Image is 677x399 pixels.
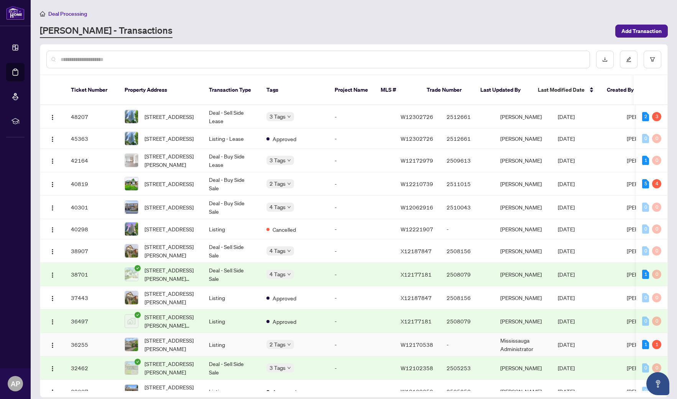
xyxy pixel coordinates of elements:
[273,317,296,326] span: Approved
[203,333,260,356] td: Listing
[65,356,118,380] td: 32462
[627,388,668,395] span: [PERSON_NAME]
[203,239,260,263] td: Deal - Sell Side Sale
[11,378,20,389] span: AP
[652,270,661,279] div: 0
[145,180,194,188] span: [STREET_ADDRESS]
[65,286,118,310] td: 37443
[558,247,575,254] span: [DATE]
[329,129,394,149] td: -
[626,57,631,62] span: edit
[145,336,197,353] span: [STREET_ADDRESS][PERSON_NAME]
[49,342,56,348] img: Logo
[440,172,494,196] td: 2511015
[65,310,118,333] td: 36497
[440,105,494,129] td: 2512661
[440,263,494,286] td: 2508079
[329,333,394,356] td: -
[401,364,433,371] span: W12102358
[558,226,575,232] span: [DATE]
[642,203,649,212] div: 0
[145,134,194,143] span: [STREET_ADDRESS]
[49,249,56,255] img: Logo
[602,57,608,62] span: download
[203,129,260,149] td: Listing - Lease
[421,75,474,105] th: Trade Number
[627,294,668,301] span: [PERSON_NAME]
[652,134,661,143] div: 0
[203,219,260,239] td: Listing
[40,11,45,16] span: home
[287,205,291,209] span: down
[125,338,138,351] img: thumbnail-img
[145,203,194,211] span: [STREET_ADDRESS]
[494,310,552,333] td: [PERSON_NAME]
[46,268,59,280] button: Logo
[65,105,118,129] td: 48207
[620,51,638,68] button: edit
[49,227,56,233] img: Logo
[644,51,661,68] button: filter
[329,105,394,129] td: -
[46,201,59,213] button: Logo
[65,239,118,263] td: 38907
[652,203,661,212] div: 0
[558,113,575,120] span: [DATE]
[203,310,260,333] td: Listing
[269,340,286,349] span: 2 Tags
[558,294,575,301] span: [DATE]
[46,362,59,374] button: Logo
[558,180,575,187] span: [DATE]
[49,389,56,395] img: Logo
[145,112,194,121] span: [STREET_ADDRESS]
[494,333,552,356] td: Mississauga Administrator
[203,75,260,105] th: Transaction Type
[125,110,138,123] img: thumbnail-img
[125,291,138,304] img: thumbnail-img
[329,172,394,196] td: -
[125,385,138,398] img: thumbnail-img
[401,157,433,164] span: W12172979
[46,223,59,235] button: Logo
[652,179,661,188] div: 4
[627,226,668,232] span: [PERSON_NAME]
[440,356,494,380] td: 2505253
[494,286,552,310] td: [PERSON_NAME]
[329,75,375,105] th: Project Name
[287,343,291,346] span: down
[49,158,56,164] img: Logo
[145,242,197,259] span: [STREET_ADDRESS][PERSON_NAME]
[401,226,433,232] span: W12221907
[287,249,291,253] span: down
[558,318,575,325] span: [DATE]
[642,270,649,279] div: 1
[203,105,260,129] td: Deal - Sell Side Lease
[401,318,432,325] span: X12177181
[375,75,421,105] th: MLS #
[287,366,291,370] span: down
[642,293,649,302] div: 0
[652,293,661,302] div: 0
[287,115,291,119] span: down
[440,239,494,263] td: 2508156
[46,132,59,145] button: Logo
[440,129,494,149] td: 2512661
[440,310,494,333] td: 2508079
[494,356,552,380] td: [PERSON_NAME]
[203,149,260,172] td: Deal - Buy Side Lease
[46,154,59,167] button: Logo
[203,356,260,380] td: Deal - Sell Side Sale
[40,24,173,38] a: [PERSON_NAME] - Transactions
[203,172,260,196] td: Deal - Buy Side Sale
[329,310,394,333] td: -
[273,225,296,234] span: Cancelled
[125,361,138,374] img: thumbnail-img
[642,363,649,373] div: 0
[145,225,194,233] span: [STREET_ADDRESS]
[145,313,197,330] span: [STREET_ADDRESS][PERSON_NAME][PERSON_NAME]
[65,149,118,172] td: 42164
[558,364,575,371] span: [DATE]
[49,114,56,120] img: Logo
[627,157,668,164] span: [PERSON_NAME]
[440,219,494,239] td: -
